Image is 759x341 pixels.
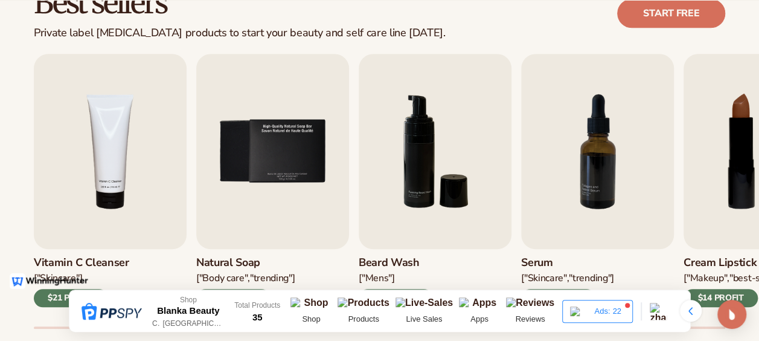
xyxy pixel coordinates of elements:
[684,289,758,307] div: $14 PROFIT
[34,54,187,307] a: 4 / 9
[359,256,433,270] h3: Beard Wash
[196,256,295,270] h3: Natural Soap
[717,300,746,329] div: Open Intercom Messenger
[359,54,511,307] a: 6 / 9
[521,256,614,270] h3: Serum
[521,272,614,285] div: ["SKINCARE","TRENDING"]
[34,27,445,40] div: Private label [MEDICAL_DATA] products to start your beauty and self care line [DATE].
[196,54,349,307] a: 5 / 9
[34,256,129,270] h3: Vitamin C Cleanser
[521,54,674,307] a: 7 / 9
